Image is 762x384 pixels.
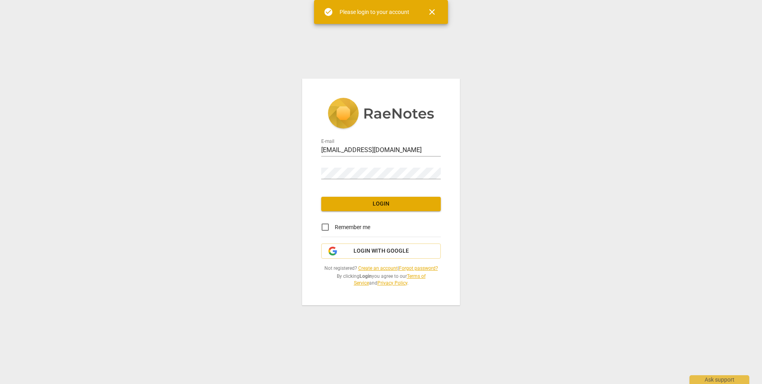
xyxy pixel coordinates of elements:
span: check_circle [324,7,333,17]
span: Login [328,200,434,208]
button: Login with Google [321,243,441,259]
button: Close [422,2,442,22]
a: Forgot password? [399,265,438,271]
span: Remember me [335,223,370,232]
a: Privacy Policy [377,280,407,286]
span: Not registered? | [321,265,441,272]
span: close [427,7,437,17]
button: Login [321,197,441,211]
img: 5ac2273c67554f335776073100b6d88f.svg [328,98,434,131]
span: Login with Google [354,247,409,255]
a: Create an account [358,265,398,271]
label: E-mail [321,139,334,144]
b: Login [359,273,372,279]
span: By clicking you agree to our and . [321,273,441,286]
a: Terms of Service [354,273,426,286]
div: Ask support [689,375,749,384]
div: Please login to your account [340,8,409,16]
